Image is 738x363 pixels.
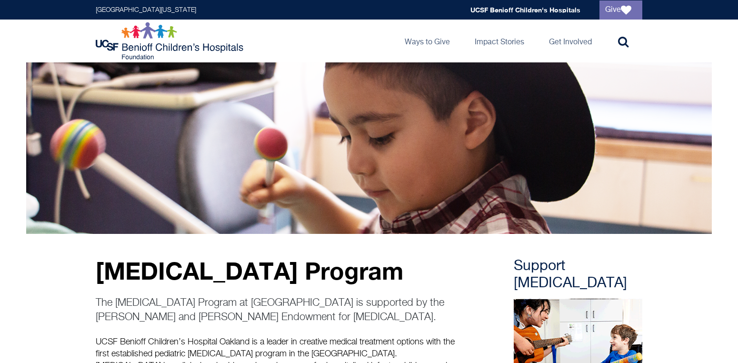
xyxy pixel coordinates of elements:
[96,258,462,284] p: [MEDICAL_DATA] Program
[397,20,458,62] a: Ways to Give
[96,296,462,324] p: The [MEDICAL_DATA] Program at [GEOGRAPHIC_DATA] is supported by the [PERSON_NAME] and [PERSON_NAM...
[514,258,642,292] h3: Support [MEDICAL_DATA]
[599,0,642,20] a: Give
[467,20,532,62] a: Impact Stories
[96,7,196,13] a: [GEOGRAPHIC_DATA][US_STATE]
[96,22,246,60] img: Logo for UCSF Benioff Children's Hospitals Foundation
[541,20,599,62] a: Get Involved
[470,6,580,14] a: UCSF Benioff Children's Hospitals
